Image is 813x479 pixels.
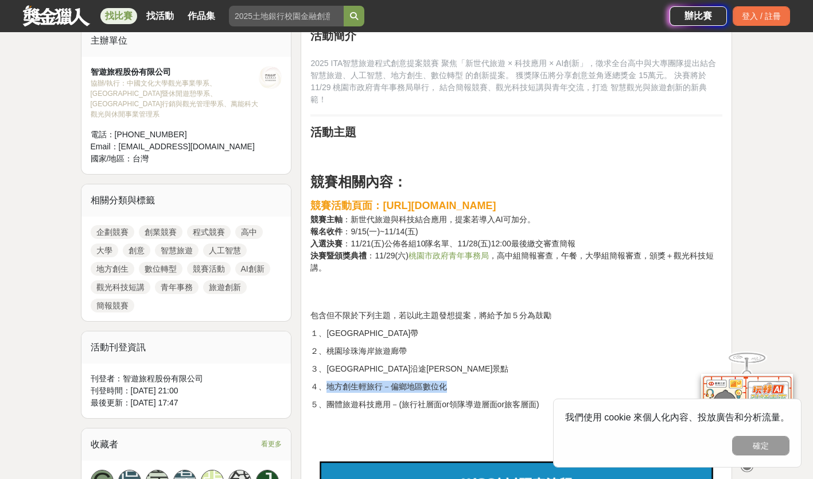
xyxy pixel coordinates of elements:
[123,244,150,257] a: 創意
[81,184,291,217] div: 相關分類與標籤
[91,439,118,449] span: 收藏者
[310,345,722,357] p: ２、桃園珍珠海岸旅遊廊帶
[310,29,356,42] strong: 活動簡介
[310,59,716,104] span: 2025 ITA智慧旅遊程式創意提案競賽 聚焦「新世代旅遊 × 科技應用 × AI創新」，徵求全台高中與大專團隊提出結合 智慧旅遊、人工智慧、地方創生、數位轉型 的創新提案。 獲獎隊伍將分享創意...
[310,227,343,236] strong: 報名收件
[91,141,259,153] div: Email： [EMAIL_ADDRESS][DOMAIN_NAME]
[310,198,722,286] p: ：新世代旅遊與科技結合應用，提案若導入AI可加分。 ：9/15(一)~11/14(五) ：11/21(五)公佈各組10隊名單、11/28(五)12:00最後繳交審查簡報 ：11/29(六) ，高...
[142,8,178,24] a: 找活動
[91,280,150,294] a: 觀光科技短講
[310,215,343,224] strong: 競賽主軸
[701,374,793,450] img: d2146d9a-e6f6-4337-9592-8cefde37ba6b.png
[383,200,496,211] strong: [URL][DOMAIN_NAME]
[565,412,789,422] span: 我們使用 cookie 來個人化內容、投放廣告和分析流量。
[91,262,134,276] a: 地方創生
[310,239,343,248] strong: 入選決賽
[310,381,722,393] p: ４、地方創生輕旅行－偏鄉地區數位化
[100,8,137,24] a: 找比賽
[310,126,356,138] strong: 活動主題
[139,225,182,239] a: 創業競賽
[310,363,722,375] p: ３、[GEOGRAPHIC_DATA]沿途[PERSON_NAME]景點
[91,299,134,312] a: 簡報競賽
[187,225,231,239] a: 程式競賽
[91,129,259,141] div: 電話： [PHONE_NUMBER]
[310,399,722,411] p: ５、團體旅遊科技應用－(旅行社層面or領隊導遊層面or旅客層面)
[310,174,407,190] strong: 競賽相關內容：
[91,225,134,239] a: 企劃競賽
[91,244,118,257] a: 大學
[155,280,199,294] a: 青年事務
[310,200,383,211] strong: 競賽活動頁面：
[235,225,263,239] a: 高中
[91,373,282,385] div: 刊登者： 智遊旅程股份有限公司
[91,397,282,409] div: 最後更新： [DATE] 17:47
[261,438,282,450] span: 看更多
[733,6,790,26] div: 登入 / 註冊
[183,8,220,24] a: 作品集
[91,78,259,119] div: 協辦/執行： 中國文化大學觀光事業學系、[GEOGRAPHIC_DATA]暨休閒遊憩學系、[GEOGRAPHIC_DATA]行銷與觀光管理學系、萬能科大觀光與休閒事業管理系
[91,154,133,163] span: 國家/地區：
[310,251,367,260] strong: 決賽暨頒獎典禮
[235,262,270,276] a: AI創新
[91,385,282,397] div: 刊登時間： [DATE] 21:00
[203,280,247,294] a: 旅遊創新
[732,436,789,455] button: 確定
[409,251,489,260] a: 桃園市政府青年事務局
[187,262,231,276] a: 競賽活動
[139,262,182,276] a: 數位轉型
[310,310,722,322] p: 包含但不限於下列主題，若以此主題發想提案，將給予加５分為鼓勵
[383,202,496,211] a: [URL][DOMAIN_NAME]
[310,327,722,339] p: １、[GEOGRAPHIC_DATA]帶
[91,66,259,78] div: 智遊旅程股份有限公司
[155,244,199,257] a: 智慧旅遊
[81,25,291,57] div: 主辦單位
[81,331,291,364] div: 活動刊登資訊
[133,154,149,163] span: 台灣
[670,6,727,26] a: 辦比賽
[229,6,344,26] input: 2025土地銀行校園金融創意挑戰賽：從你出發 開啟智慧金融新頁
[203,244,247,257] a: 人工智慧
